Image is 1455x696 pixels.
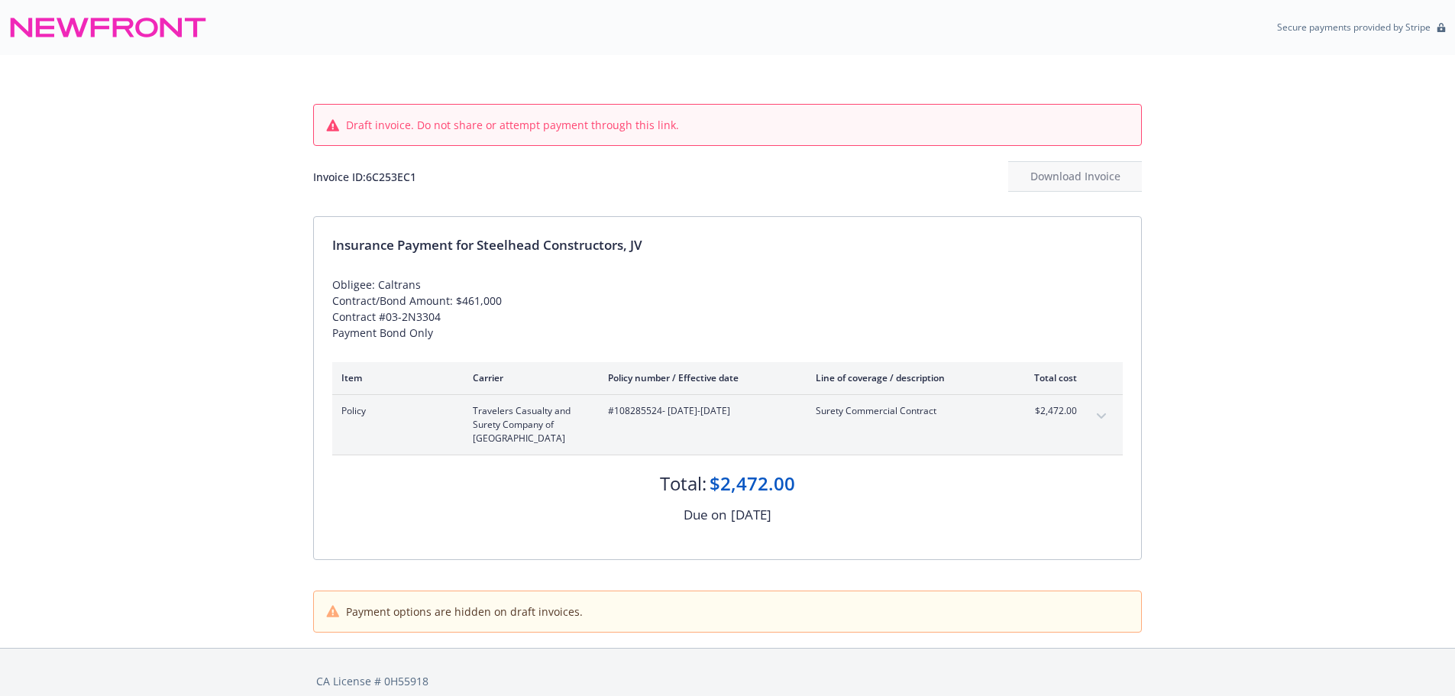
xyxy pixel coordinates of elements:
[332,277,1123,341] div: Obligee: Caltrans Contract/Bond Amount: $461,000 Contract #03-2N3304 Payment Bond Only
[731,505,771,525] div: [DATE]
[660,471,706,497] div: Total:
[316,673,1139,689] div: CA License # 0H55918
[816,404,995,418] span: Surety Commercial Contract
[1277,21,1431,34] p: Secure payments provided by Stripe
[341,371,448,384] div: Item
[473,371,584,384] div: Carrier
[346,604,583,620] span: Payment options are hidden on draft invoices.
[710,471,795,497] div: $2,472.00
[341,404,448,418] span: Policy
[346,117,679,133] span: Draft invoice. Do not share or attempt payment through this link.
[313,169,416,185] div: Invoice ID: 6C253EC1
[684,505,726,525] div: Due on
[473,404,584,445] span: Travelers Casualty and Surety Company of [GEOGRAPHIC_DATA]
[1008,161,1142,192] button: Download Invoice
[1008,162,1142,191] div: Download Invoice
[1020,371,1077,384] div: Total cost
[608,404,791,418] span: #108285524 - [DATE]-[DATE]
[332,235,1123,255] div: Insurance Payment for Steelhead Constructors, JV
[608,371,791,384] div: Policy number / Effective date
[816,371,995,384] div: Line of coverage / description
[332,395,1123,455] div: PolicyTravelers Casualty and Surety Company of [GEOGRAPHIC_DATA]#108285524- [DATE]-[DATE]Surety C...
[1020,404,1077,418] span: $2,472.00
[1089,404,1114,429] button: expand content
